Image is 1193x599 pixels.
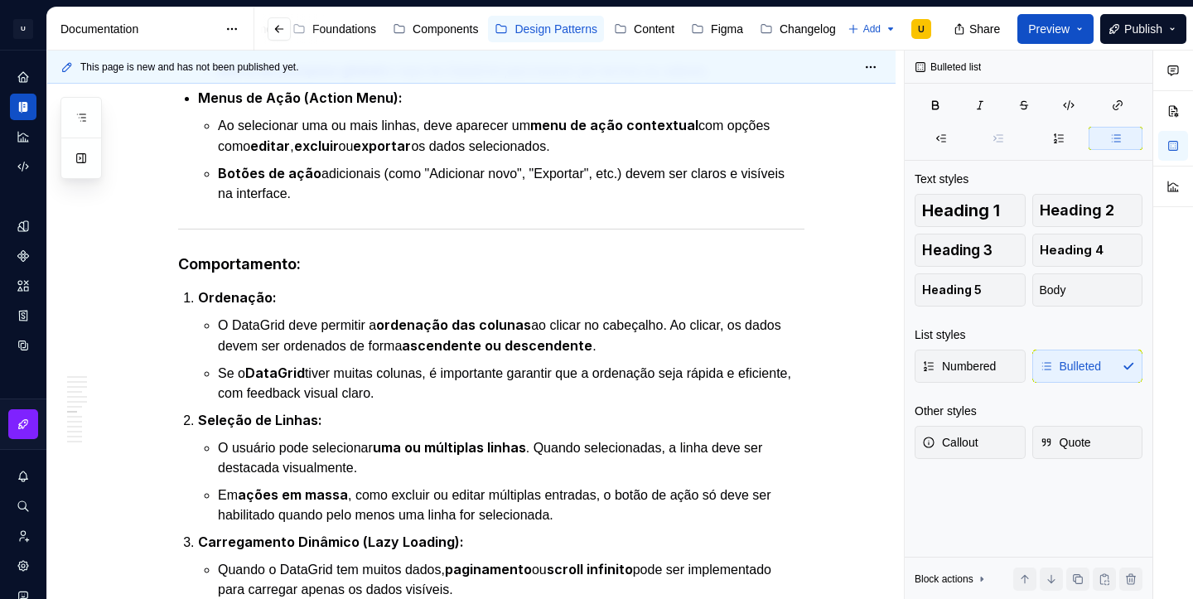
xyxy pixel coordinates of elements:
[863,22,881,36] span: Add
[218,163,804,204] p: adicionais (como "Adicionar novo", "Exportar", etc.) devem ser claros e visíveis na interface.
[1032,234,1143,267] button: Heading 4
[10,64,36,90] a: Home
[10,553,36,579] a: Settings
[402,337,592,354] strong: ascendente ou descendente
[198,412,322,428] strong: Seleção de Linhas:
[530,117,698,133] strong: menu de ação contextual
[922,282,982,298] span: Heading 5
[373,439,526,456] strong: uma ou múltiplas linhas
[1040,282,1066,298] span: Body
[250,138,290,154] strong: editar
[286,16,383,42] a: Foundations
[634,21,674,37] div: Content
[10,123,36,150] a: Analytics
[10,94,36,120] a: Documentation
[1032,273,1143,307] button: Body
[915,194,1026,227] button: Heading 1
[1028,21,1070,37] span: Preview
[915,326,965,343] div: List styles
[198,89,403,106] strong: Menus de Ação (Action Menu):
[915,171,968,187] div: Text styles
[915,273,1026,307] button: Heading 5
[488,16,604,42] a: Design Patterns
[915,426,1026,459] button: Callout
[198,534,464,550] strong: Carregamento Dinâmico (Lazy Loading):
[915,572,973,586] div: Block actions
[915,350,1026,383] button: Numbered
[353,138,411,154] strong: exportar
[198,289,277,306] strong: Ordenação:
[945,14,1011,44] button: Share
[10,213,36,239] a: Design tokens
[245,365,305,381] strong: DataGrid
[10,153,36,180] a: Code automation
[198,12,773,46] div: Page tree
[1040,202,1114,219] span: Heading 2
[10,523,36,549] a: Invite team
[312,21,376,37] div: Foundations
[10,493,36,519] button: Search ⌘K
[843,17,901,41] button: Add
[294,138,339,154] strong: excluir
[376,316,531,333] strong: ordenação das colunas
[60,21,217,37] div: Documentation
[218,165,321,181] strong: Botões de ação
[922,202,1000,219] span: Heading 1
[238,486,348,503] strong: ações em massa
[413,21,478,37] div: Components
[1100,14,1186,44] button: Publish
[386,16,485,42] a: Components
[918,22,925,36] div: U
[1017,14,1094,44] button: Preview
[10,463,36,490] button: Notifications
[13,19,33,39] div: U
[10,302,36,329] a: Storybook stories
[10,273,36,299] a: Assets
[1032,426,1143,459] button: Quote
[3,11,43,46] button: U
[218,363,804,403] p: Se o tiver muitas colunas, é importante garantir que a ordenação seja rápida e eficiente, com fee...
[547,561,633,577] strong: scroll infinito
[1032,194,1143,227] button: Heading 2
[922,358,996,374] span: Numbered
[711,21,743,37] div: Figma
[753,16,843,42] a: Changelog
[218,315,804,356] p: O DataGrid deve permitir a ao clicar no cabeçalho. Ao clicar, os dados devem ser ordenados de for...
[607,16,681,42] a: Content
[1040,242,1104,258] span: Heading 4
[922,434,978,451] span: Callout
[445,561,532,577] strong: paginamento
[780,21,836,37] div: Changelog
[922,242,993,258] span: Heading 3
[915,568,988,591] div: Block actions
[684,16,750,42] a: Figma
[218,437,804,478] p: O usuário pode selecionar . Quando selecionadas, a linha deve ser destacada visualmente.
[915,403,977,419] div: Other styles
[10,243,36,269] a: Components
[1040,434,1091,451] span: Quote
[80,60,299,74] span: This page is new and has not been published yet.
[178,255,301,273] strong: Comportamento:
[514,21,597,37] div: Design Patterns
[10,332,36,359] a: Data sources
[969,21,1000,37] span: Share
[218,485,804,525] p: Em , como excluir ou editar múltiplas entradas, o botão de ação só deve ser habilitado quando pel...
[1124,21,1162,37] span: Publish
[915,234,1026,267] button: Heading 3
[218,115,804,157] p: Ao selecionar uma ou mais linhas, deve aparecer um com opções como , ou os dados selecionados.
